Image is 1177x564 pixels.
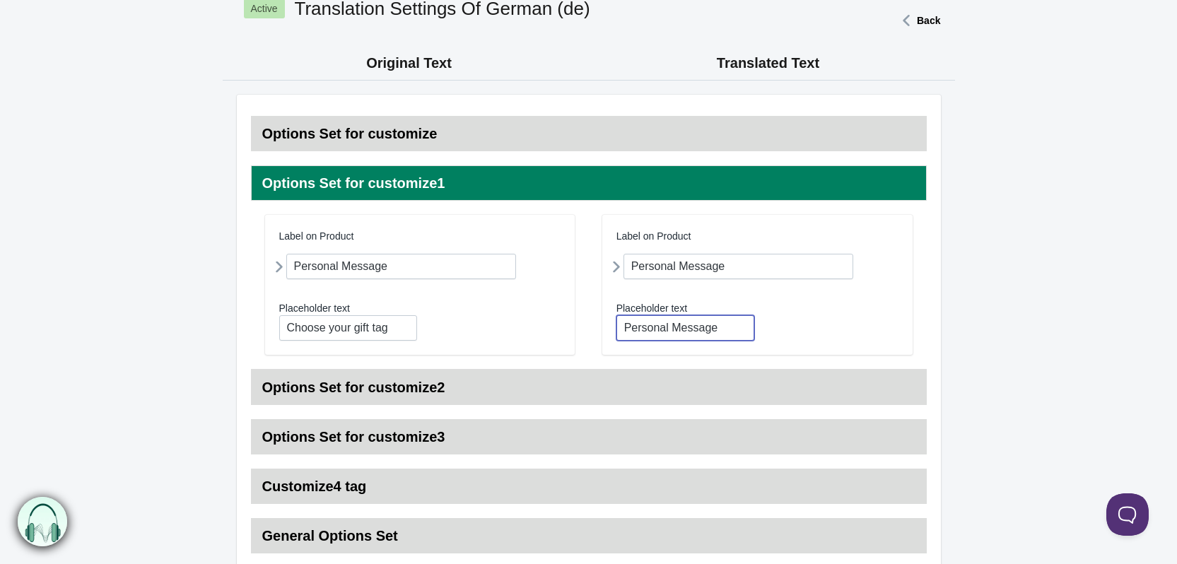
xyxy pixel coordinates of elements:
label: Placeholder text [616,301,687,315]
a: Back [896,15,940,26]
iframe: Toggle Customer Support [1106,493,1149,536]
h3: Translated Text [595,53,940,73]
label: Label on Product [279,229,354,243]
h3: Customize4 tag [251,469,927,504]
label: Placeholder text [279,301,350,315]
h3: Options Set for customize3 [251,419,927,454]
h3: Original Text [237,53,582,73]
img: bxm.png [18,498,68,547]
strong: Back [917,15,940,26]
h3: General Options Set [251,518,927,553]
h3: Options Set for customize1 [251,165,927,201]
h3: Options Set for customize [251,116,927,151]
label: Label on Product [616,229,691,243]
h3: Options Set for customize2 [251,370,927,405]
